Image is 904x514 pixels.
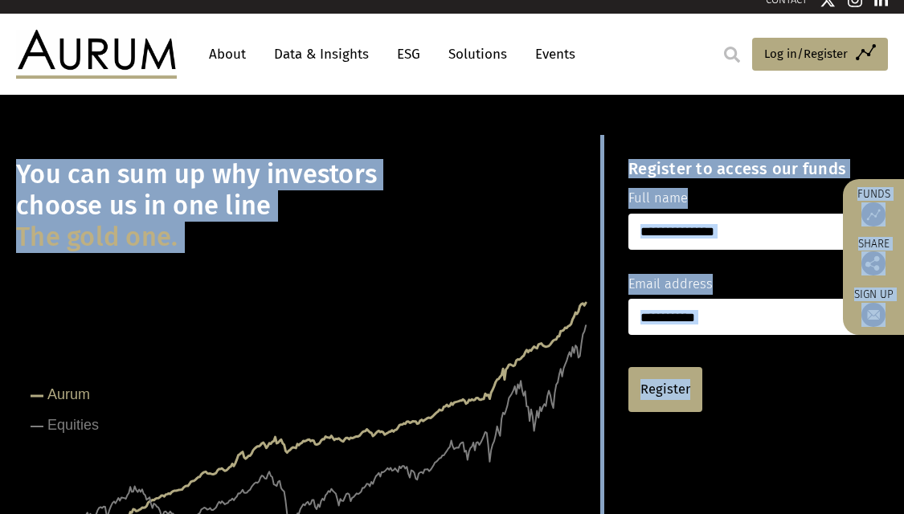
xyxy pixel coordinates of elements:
a: Funds [851,187,896,226]
span: Log in/Register [764,44,848,63]
label: Full name [628,188,688,209]
a: About [201,39,254,69]
a: Events [527,39,575,69]
a: Log in/Register [752,38,888,71]
h4: Register to access our funds [628,159,861,178]
a: Register [628,367,702,412]
img: Aurum [16,30,177,78]
img: Sign up to our newsletter [861,303,886,327]
a: Solutions [440,39,515,69]
label: Email address [628,274,713,295]
div: Share [851,239,896,275]
a: ESG [389,39,428,69]
a: Sign up [851,288,896,327]
img: search.svg [724,47,740,63]
tspan: Aurum [47,386,90,402]
tspan: Equities [47,417,99,433]
img: Access Funds [861,202,886,226]
h1: You can sum up why investors choose us in one line [16,159,600,253]
img: Share this post [861,251,886,275]
a: Data & Insights [266,39,377,69]
span: The gold one. [16,222,178,253]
